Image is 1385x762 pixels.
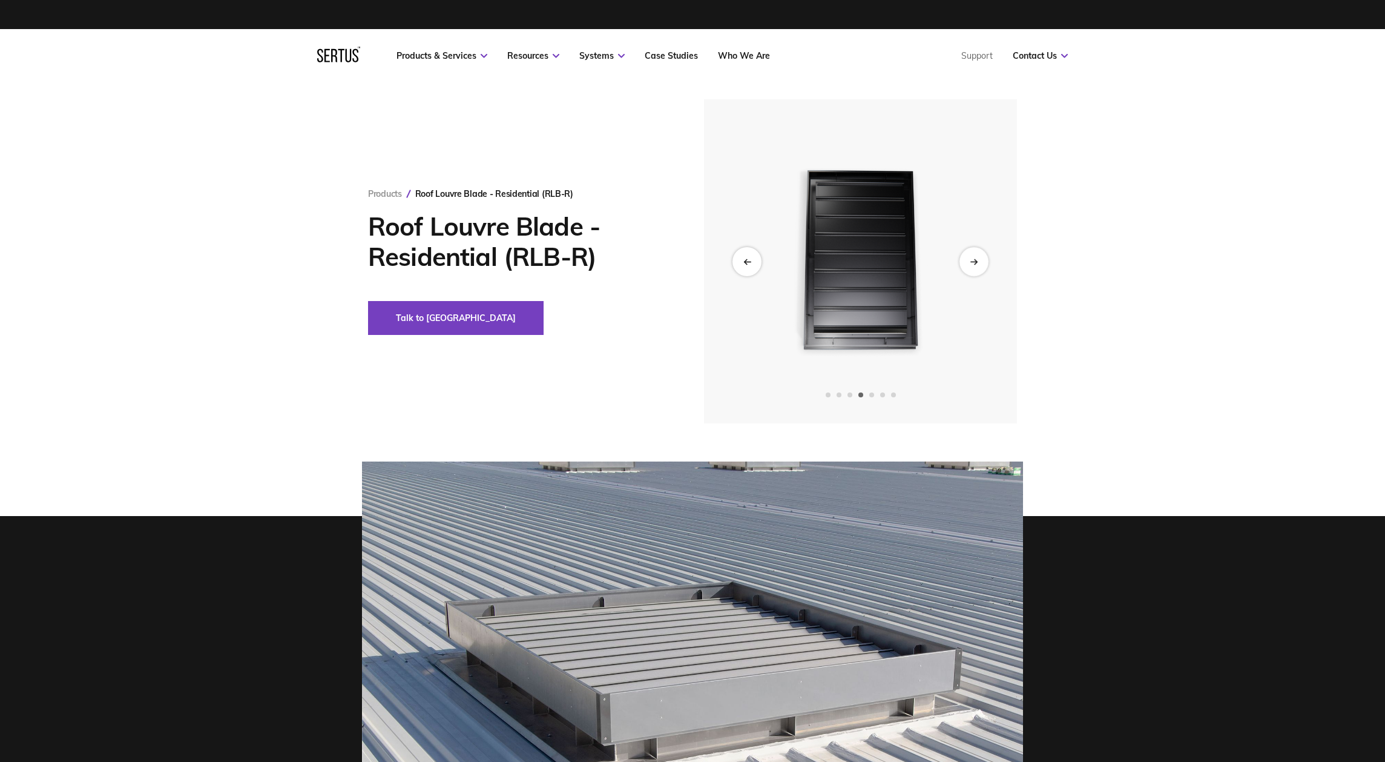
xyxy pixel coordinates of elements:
button: Talk to [GEOGRAPHIC_DATA] [368,301,544,335]
div: Next slide [959,247,989,276]
a: Systems [579,50,625,61]
h1: Roof Louvre Blade - Residential (RLB-R) [368,211,668,272]
a: Support [961,50,993,61]
a: Resources [507,50,559,61]
a: Who We Are [718,50,770,61]
a: Products [368,188,402,199]
span: Go to slide 7 [891,393,896,397]
span: Go to slide 5 [869,393,874,397]
div: Previous slide [732,247,762,276]
span: Go to slide 3 [847,393,852,397]
a: Products & Services [396,50,487,61]
iframe: Chat Widget [1324,704,1385,762]
a: Case Studies [645,50,698,61]
span: Go to slide 2 [837,393,841,397]
span: Go to slide 6 [880,393,885,397]
span: Go to slide 1 [826,393,831,397]
a: Contact Us [1013,50,1068,61]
